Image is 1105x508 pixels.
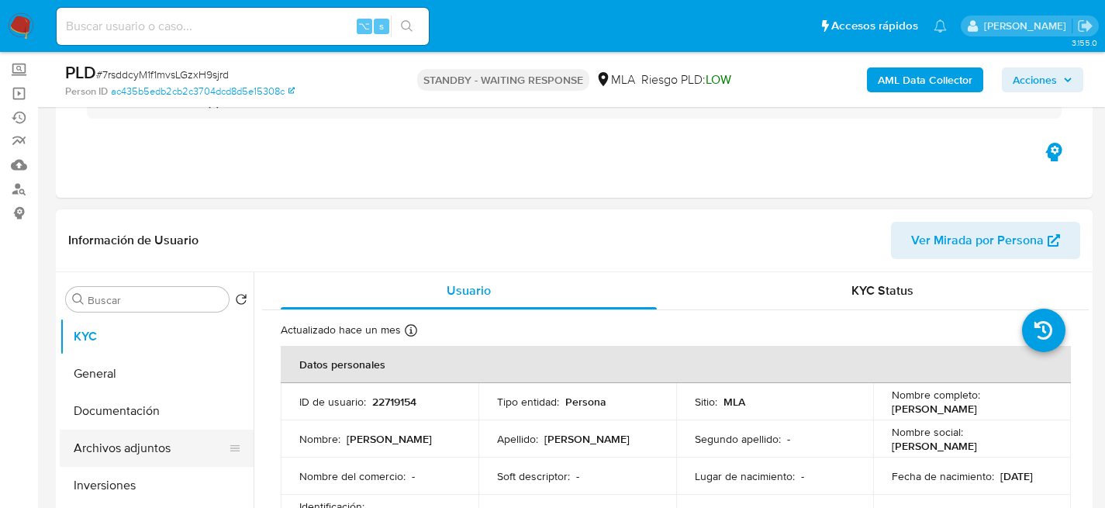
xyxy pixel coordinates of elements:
h3: AUTOMATIC (1) [126,92,220,109]
button: Ver Mirada por Persona [891,222,1080,259]
span: Ver Mirada por Persona [911,222,1044,259]
p: Nombre : [299,432,340,446]
span: Usuario [447,282,491,299]
b: PLD [65,60,96,85]
p: Actualizado hace un mes [281,323,401,337]
button: General [60,355,254,392]
span: LOW [706,71,731,88]
span: # 7rsddcyM1f1mvsLGzxH9sjrd [96,67,229,82]
p: Sitio : [695,395,717,409]
span: Acciones [1013,67,1057,92]
p: 22719154 [372,395,416,409]
button: Buscar [72,293,85,306]
span: Accesos rápidos [831,18,918,34]
a: ac435b5edb2cb2c3704dcd8d5e15308c [111,85,295,98]
button: Archivos adjuntos [60,430,241,467]
a: Notificaciones [934,19,947,33]
p: - [576,469,579,483]
p: Nombre del comercio : [299,469,406,483]
button: Inversiones [60,467,254,504]
button: Volver al orden por defecto [235,293,247,310]
p: [PERSON_NAME] [892,402,977,416]
p: - [412,469,415,483]
button: Documentación [60,392,254,430]
p: - [801,469,804,483]
b: Person ID [65,85,108,98]
input: Buscar [88,293,223,307]
th: Datos personales [281,346,1071,383]
h1: Información de Usuario [68,233,199,248]
span: Riesgo PLD: [641,71,731,88]
span: s [379,19,384,33]
span: 3.155.0 [1072,36,1097,49]
p: Nombre completo : [892,388,980,402]
p: STANDBY - WAITING RESPONSE [417,69,589,91]
p: Nombre social : [892,425,963,439]
p: Apellido : [497,432,538,446]
button: AML Data Collector [867,67,983,92]
button: Acciones [1002,67,1083,92]
p: [DATE] [1000,469,1033,483]
p: [PERSON_NAME] [347,432,432,446]
p: [PERSON_NAME] [892,439,977,453]
p: Lugar de nacimiento : [695,469,795,483]
button: search-icon [391,16,423,37]
p: Tipo entidad : [497,395,559,409]
p: Persona [565,395,606,409]
p: Fecha de nacimiento : [892,469,994,483]
input: Buscar usuario o caso... [57,16,429,36]
p: MLA [723,395,745,409]
p: facundo.marin@mercadolibre.com [984,19,1072,33]
p: [PERSON_NAME] [544,432,630,446]
span: KYC Status [851,282,913,299]
button: KYC [60,318,254,355]
p: - [787,432,790,446]
a: Salir [1077,18,1093,34]
p: ID de usuario : [299,395,366,409]
span: ⌥ [358,19,370,33]
p: Segundo apellido : [695,432,781,446]
b: AML Data Collector [878,67,972,92]
div: MLA [596,71,635,88]
p: Soft descriptor : [497,469,570,483]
